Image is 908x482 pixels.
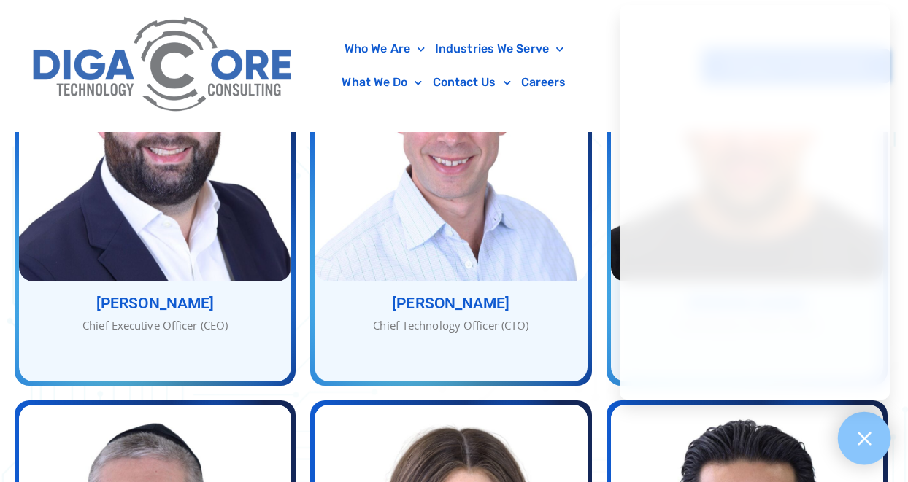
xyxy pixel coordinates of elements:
h3: [PERSON_NAME] [19,296,291,311]
a: Industries We Serve [430,32,569,66]
a: Careers [516,66,572,99]
div: Chief Technology Officer (CTO) [315,317,587,334]
h3: [PERSON_NAME] [611,296,883,311]
div: Chief Executive Officer (CEO) [19,317,291,334]
a: Contact Us [428,66,516,99]
img: Digacore Logo [26,7,301,124]
h3: [PERSON_NAME] [315,296,587,311]
nav: Menu [309,32,599,99]
div: Chief Revenue Officer (CRO) [611,317,883,334]
a: What We Do [336,66,427,99]
a: Who We Are [339,32,430,66]
iframe: Chatgenie Messenger [620,5,890,400]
